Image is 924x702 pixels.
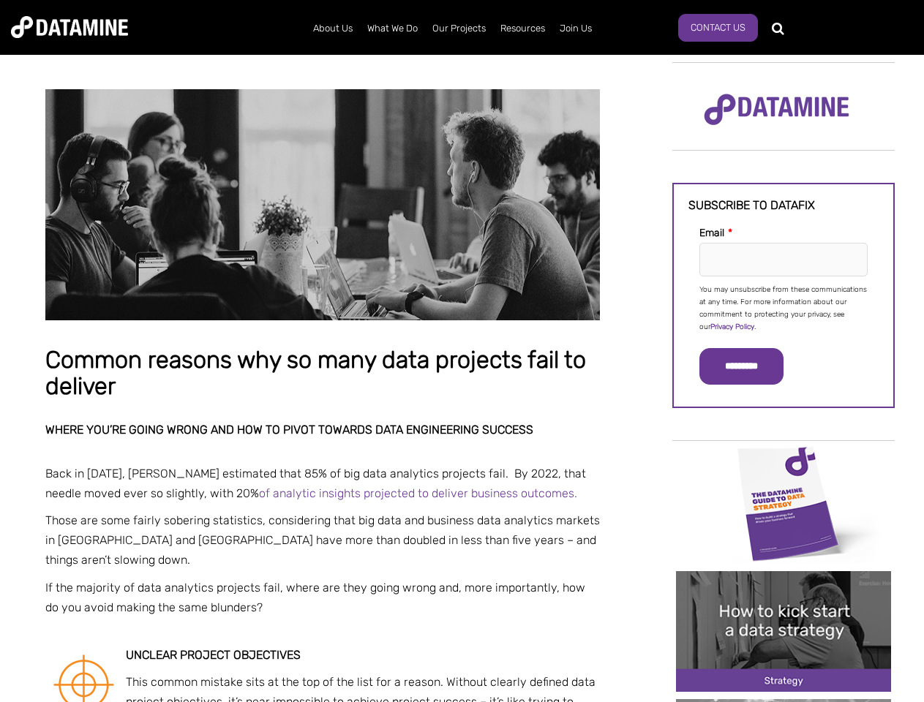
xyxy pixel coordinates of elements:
a: Our Projects [425,10,493,48]
img: Datamine [11,16,128,38]
strong: Unclear project objectives [126,648,301,662]
a: About Us [306,10,360,48]
h3: Subscribe to datafix [688,199,879,212]
a: Join Us [552,10,599,48]
p: Those are some fairly sobering statistics, considering that big data and business data analytics ... [45,510,600,570]
a: of analytic insights projected to deliver business outcomes. [259,486,577,500]
a: Privacy Policy [710,322,754,331]
img: 20241212 How to kick start a data strategy-2 [676,571,891,692]
img: Datamine Logo No Strapline - Purple [694,84,859,135]
a: Contact Us [678,14,758,42]
a: Resources [493,10,552,48]
a: What We Do [360,10,425,48]
img: Data Strategy Cover thumbnail [676,442,891,563]
span: Email [699,227,724,239]
p: If the majority of data analytics projects fail, where are they going wrong and, more importantly... [45,578,600,617]
p: You may unsubscribe from these communications at any time. For more information about our commitm... [699,284,868,333]
p: Back in [DATE], [PERSON_NAME] estimated that 85% of big data analytics projects fail. By 2022, th... [45,464,600,503]
img: Common reasons why so many data projects fail to deliver [45,89,600,320]
h1: Common reasons why so many data projects fail to deliver [45,347,600,399]
h2: Where you’re going wrong and how to pivot towards data engineering success [45,423,600,437]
